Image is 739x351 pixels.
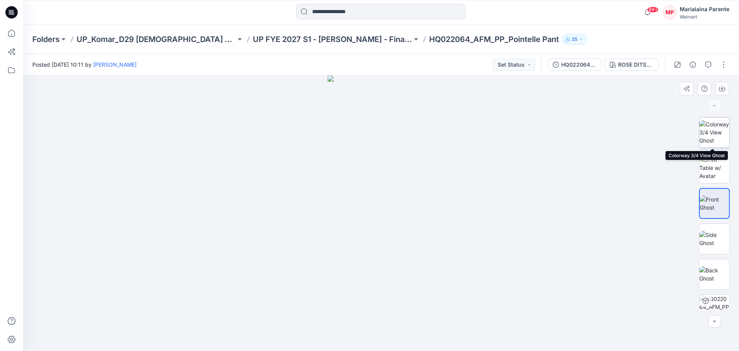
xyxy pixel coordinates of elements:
[562,34,587,45] button: 35
[699,231,729,247] img: Side Ghost
[699,156,729,180] img: Turn Table w/ Avatar
[687,59,699,71] button: Details
[32,60,137,69] span: Posted [DATE] 10:11 by
[77,34,236,45] a: UP_Komar_D29 [DEMOGRAPHIC_DATA] Sleep
[93,61,137,68] a: [PERSON_NAME]
[618,60,654,69] div: ROSE DITSY V3 CW9
[699,266,729,282] img: Back Ghost
[680,5,729,14] div: Marialaina Parente
[572,35,577,44] p: 35
[699,295,729,325] img: HQ022064_AFM_PP_Pointelle Pant_MISSY ROSE DITSY V3 CW9
[680,14,729,20] div: Walmart
[429,34,559,45] p: HQ022064_AFM_PP_Pointelle Pant
[605,59,659,71] button: ROSE DITSY V3 CW9
[561,60,597,69] div: HQ022064_AFM_PP_Pointelle Pant_MISSY
[548,59,602,71] button: HQ022064_AFM_PP_Pointelle Pant_MISSY
[699,120,729,144] img: Colorway 3/4 View Ghost
[253,34,412,45] a: UP FYE 2027 S1 - [PERSON_NAME] - Final Approval Board
[328,76,434,351] img: eyJhbGciOiJIUzI1NiIsImtpZCI6IjAiLCJzbHQiOiJzZXMiLCJ0eXAiOiJKV1QifQ.eyJkYXRhIjp7InR5cGUiOiJzdG9yYW...
[647,7,659,13] span: 99+
[32,34,60,45] a: Folders
[700,195,729,212] img: Front Ghost
[663,5,677,19] div: MP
